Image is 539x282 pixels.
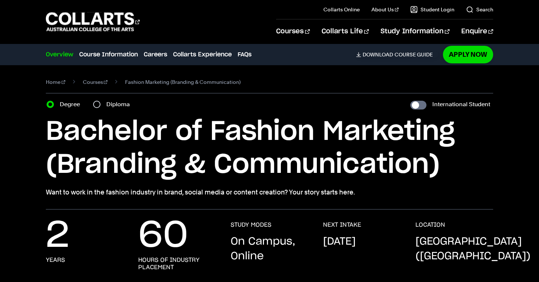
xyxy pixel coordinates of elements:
label: Diploma [106,99,134,110]
h3: years [46,256,65,264]
a: Careers [144,50,167,59]
h3: NEXT INTAKE [323,221,361,229]
h3: LOCATION [415,221,445,229]
h1: Bachelor of Fashion Marketing (Branding & Communication) [46,115,493,181]
p: [GEOGRAPHIC_DATA] ([GEOGRAPHIC_DATA]) [415,234,531,264]
a: Collarts Experience [173,50,232,59]
a: About Us [371,6,399,13]
span: Download [363,51,393,58]
a: Student Login [410,6,454,13]
a: Courses [83,77,108,87]
a: Home [46,77,65,87]
a: Collarts Life [322,19,369,44]
h3: hours of industry placement [138,256,216,271]
span: Fashion Marketing (Branding & Communication) [125,77,241,87]
label: Degree [60,99,84,110]
h3: STUDY MODES [231,221,271,229]
a: Courses [276,19,309,44]
a: Study Information [381,19,450,44]
label: International Student [432,99,490,110]
p: [DATE] [323,234,356,249]
div: Go to homepage [46,11,140,32]
p: 2 [46,221,69,251]
a: Overview [46,50,73,59]
a: Course Information [79,50,138,59]
a: DownloadCourse Guide [356,51,439,58]
p: On Campus, Online [231,234,308,264]
p: Want to work in the fashion industry in brand, social media or content creation? Your story start... [46,187,493,197]
a: Collarts Online [323,6,360,13]
a: Search [466,6,493,13]
p: 60 [138,221,188,251]
a: Apply Now [443,46,493,63]
a: FAQs [238,50,252,59]
a: Enquire [461,19,493,44]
